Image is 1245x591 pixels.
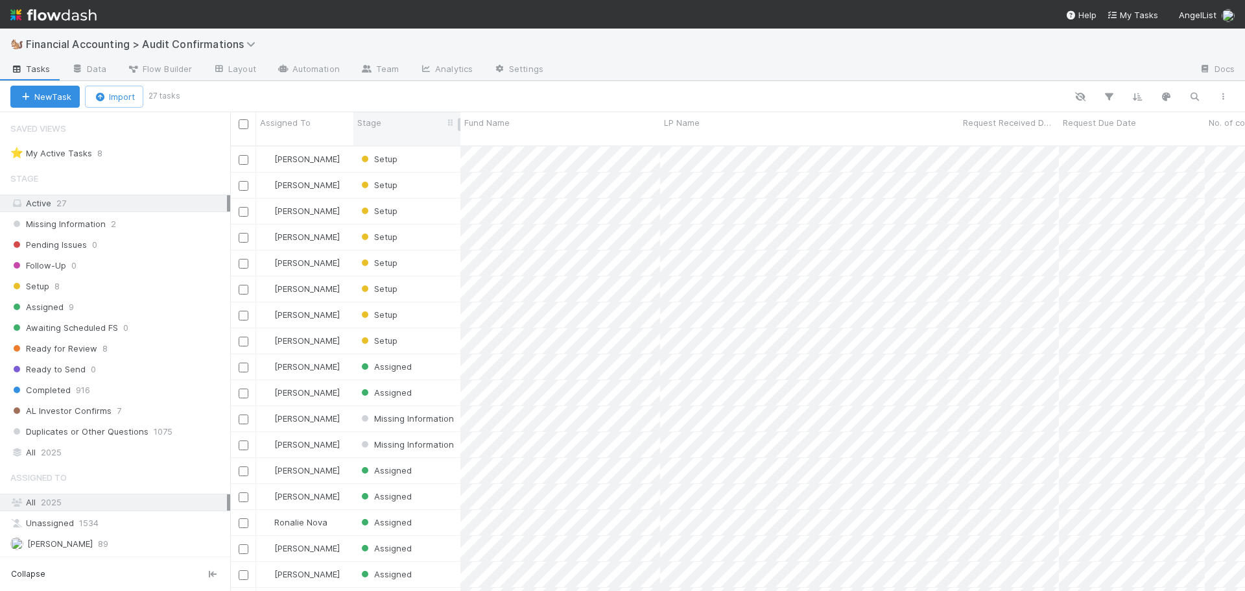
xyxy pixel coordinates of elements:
[239,207,248,217] input: Toggle Row Selected
[10,145,92,162] div: My Active Tasks
[359,361,412,372] span: Assigned
[92,237,97,253] span: 0
[359,154,397,164] span: Setup
[10,38,23,49] span: 🐿️
[262,154,272,164] img: avatar_487f705b-1efa-4920-8de6-14528bcda38c.png
[267,60,350,80] a: Automation
[262,232,272,242] img: avatar_487f705b-1efa-4920-8de6-14528bcda38c.png
[10,86,80,108] button: NewTask
[359,568,412,581] div: Assigned
[239,155,248,165] input: Toggle Row Selected
[10,537,23,550] img: avatar_fee1282a-8af6-4c79-b7c7-bf2cfad99775.png
[98,536,108,552] span: 89
[359,490,412,503] div: Assigned
[10,258,66,274] span: Follow-Up
[262,206,272,216] img: avatar_487f705b-1efa-4920-8de6-14528bcda38c.png
[239,233,248,243] input: Toggle Row Selected
[71,258,77,274] span: 0
[239,570,248,580] input: Toggle Row Selected
[359,206,397,216] span: Setup
[262,180,272,190] img: avatar_487f705b-1efa-4920-8de6-14528bcda38c.png
[91,361,96,378] span: 0
[10,424,148,440] span: Duplicates or Other Questions
[262,543,272,553] img: avatar_b6a6ccf4-6160-40f7-90da-56c3221167ae.png
[154,424,172,440] span: 1075
[41,497,62,507] span: 2025
[10,4,97,26] img: logo-inverted-e16ddd16eac7371096b0.svg
[261,178,340,191] div: [PERSON_NAME]
[359,542,412,555] div: Assigned
[11,568,45,580] span: Collapse
[359,258,397,268] span: Setup
[350,60,409,80] a: Team
[111,216,116,232] span: 2
[274,180,340,190] span: [PERSON_NAME]
[10,341,97,357] span: Ready for Review
[359,335,397,346] span: Setup
[10,62,51,75] span: Tasks
[359,387,412,398] span: Assigned
[261,516,327,529] div: Ronalie Nova
[359,256,397,269] div: Setup
[262,387,272,398] img: avatar_d7f67417-030a-43ce-a3ce-a315a3ccfd08.png
[274,413,340,424] span: [PERSON_NAME]
[963,116,1056,129] span: Request Received Date
[359,180,397,190] span: Setup
[239,181,248,191] input: Toggle Row Selected
[10,216,106,232] span: Missing Information
[359,308,397,321] div: Setup
[359,439,454,450] span: Missing Information
[261,438,340,451] div: [PERSON_NAME]
[359,491,412,501] span: Assigned
[10,299,64,315] span: Assigned
[239,311,248,320] input: Toggle Row Selected
[359,412,454,425] div: Missing Information
[10,278,49,295] span: Setup
[1222,9,1235,22] img: avatar_030f5503-c087-43c2-95d1-dd8963b2926c.png
[1107,10,1158,20] span: My Tasks
[239,492,248,502] input: Toggle Row Selected
[409,60,483,80] a: Analytics
[261,464,340,477] div: [PERSON_NAME]
[359,309,397,320] span: Setup
[274,517,327,527] span: Ronalie Nova
[261,204,340,217] div: [PERSON_NAME]
[359,464,412,477] div: Assigned
[359,232,397,242] span: Setup
[359,516,412,529] div: Assigned
[274,439,340,450] span: [PERSON_NAME]
[10,195,227,211] div: Active
[10,320,118,336] span: Awaiting Scheduled FS
[10,515,227,531] div: Unassigned
[262,258,272,268] img: avatar_487f705b-1efa-4920-8de6-14528bcda38c.png
[10,361,86,378] span: Ready to Send
[261,412,340,425] div: [PERSON_NAME]
[359,413,454,424] span: Missing Information
[239,285,248,295] input: Toggle Row Selected
[10,382,71,398] span: Completed
[10,165,38,191] span: Stage
[1063,116,1136,129] span: Request Due Date
[359,465,412,476] span: Assigned
[274,387,340,398] span: [PERSON_NAME]
[274,309,340,320] span: [PERSON_NAME]
[239,337,248,346] input: Toggle Row Selected
[464,116,510,129] span: Fund Name
[359,543,412,553] span: Assigned
[274,206,340,216] span: [PERSON_NAME]
[1107,8,1158,21] a: My Tasks
[1189,60,1245,80] a: Docs
[262,361,272,372] img: avatar_487f705b-1efa-4920-8de6-14528bcda38c.png
[274,232,340,242] span: [PERSON_NAME]
[41,444,62,461] span: 2025
[261,256,340,269] div: [PERSON_NAME]
[359,282,397,295] div: Setup
[359,283,397,294] span: Setup
[274,258,340,268] span: [PERSON_NAME]
[483,60,554,80] a: Settings
[262,491,272,501] img: avatar_e5ec2f5b-afc7-4357-8cf1-2139873d70b1.png
[10,464,67,490] span: Assigned To
[274,361,340,372] span: [PERSON_NAME]
[357,116,381,129] span: Stage
[274,335,340,346] span: [PERSON_NAME]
